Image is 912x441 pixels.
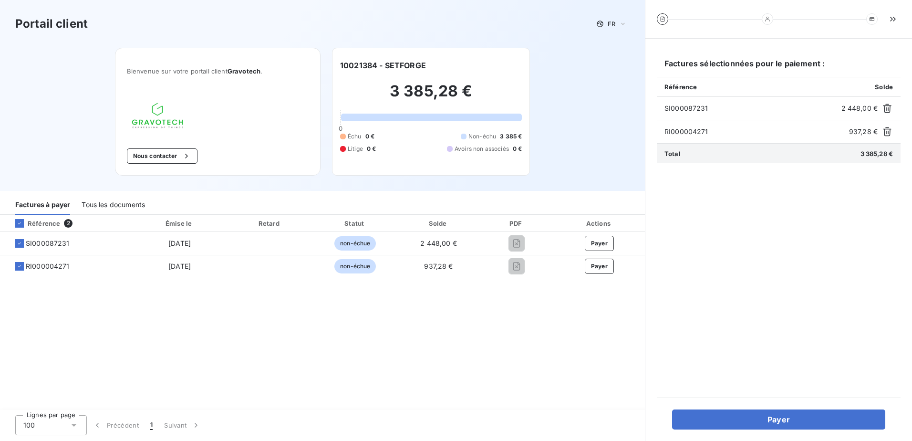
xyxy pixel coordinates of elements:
div: Tous les documents [82,195,145,215]
span: 937,28 € [849,127,878,136]
div: Solde [399,219,477,228]
span: Litige [348,145,363,153]
div: PDF [482,219,552,228]
div: Retard [228,219,311,228]
img: Company logo [127,98,188,133]
h6: 10021384 - SETFORGE [340,60,426,71]
span: 0 € [367,145,376,153]
button: Payer [585,236,614,251]
span: 1 [150,420,153,430]
span: Total [664,150,681,157]
span: 2 448,00 € [420,239,457,247]
button: Suivant [158,415,207,435]
button: Nous contacter [127,148,197,164]
button: Précédent [87,415,145,435]
div: Statut [315,219,395,228]
span: SI000087231 [664,104,838,113]
span: 100 [23,420,35,430]
span: Échu [348,132,362,141]
span: RI000004271 [26,262,70,271]
span: 2 [64,219,73,228]
div: Référence [8,219,60,228]
span: Gravotech [228,67,260,75]
span: Solde [875,83,893,91]
button: Payer [585,259,614,274]
span: [DATE] [168,262,191,270]
span: [DATE] [168,239,191,247]
span: 0 [339,125,342,132]
div: Actions [556,219,643,228]
span: FR [608,20,615,28]
span: non-échue [334,259,376,273]
span: 3 385,28 € [860,150,893,157]
span: 937,28 € [424,262,453,270]
button: Payer [672,409,885,430]
span: 2 448,00 € [841,104,878,113]
span: Référence [664,83,697,91]
button: 1 [145,415,158,435]
div: Émise le [135,219,225,228]
h6: Factures sélectionnées pour le paiement : [657,58,901,77]
span: 0 € [513,145,522,153]
span: RI000004271 [664,127,845,136]
div: Factures à payer [15,195,70,215]
h2: 3 385,28 € [340,82,522,110]
span: SI000087231 [26,239,70,248]
span: Bienvenue sur votre portail client . [127,67,309,75]
span: non-échue [334,236,376,251]
span: 3 385 € [500,132,522,141]
h3: Portail client [15,15,88,32]
span: Avoirs non associés [455,145,509,153]
span: 0 € [365,132,374,141]
span: Non-échu [468,132,496,141]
